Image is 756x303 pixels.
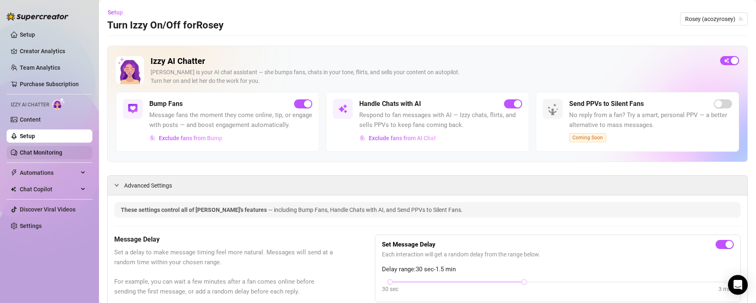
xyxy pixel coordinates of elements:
[382,284,398,294] div: 30 sec
[20,149,62,156] a: Chat Monitoring
[382,241,436,248] strong: Set Message Delay
[149,99,183,109] h5: Bump Fans
[360,135,365,141] img: svg%3e
[114,235,334,244] h5: Message Delay
[268,207,463,213] span: — including Bump Fans, Handle Chats with AI, and Send PPVs to Silent Fans.
[107,19,224,32] h3: Turn Izzy On/Off for Rosey
[116,56,144,84] img: Izzy AI Chatter
[547,103,561,117] img: silent-fans-ppv-o-N6Mmdf.svg
[382,250,734,259] span: Each interaction will get a random delay from the range below.
[685,13,743,25] span: Rosey (acozyrosey)
[11,186,16,192] img: Chat Copilot
[20,31,35,38] a: Setup
[52,98,65,110] img: AI Chatter
[20,45,86,58] a: Creator Analytics
[114,181,124,190] div: expanded
[738,16,743,21] span: team
[114,248,334,296] span: Set a delay to make message timing feel more natural. Messages will send at a random time within ...
[151,68,714,85] div: [PERSON_NAME] is your AI chat assistant — she bumps fans, chats in your tone, flirts, and sells y...
[114,183,119,188] span: expanded
[569,133,606,142] span: Coming Soon
[20,206,75,213] a: Discover Viral Videos
[7,12,68,21] img: logo-BBDzfeDw.svg
[124,181,172,190] span: Advanced Settings
[128,104,138,114] img: svg%3e
[20,166,78,179] span: Automations
[107,6,130,19] button: Setup
[150,135,155,141] img: svg%3e
[20,64,60,71] a: Team Analytics
[121,207,268,213] span: These settings control all of [PERSON_NAME]'s features
[728,275,748,295] div: Open Intercom Messenger
[20,116,41,123] a: Content
[338,104,348,114] img: svg%3e
[718,284,732,294] div: 3 min
[159,135,222,141] span: Exclude fans from Bump
[20,133,35,139] a: Setup
[359,99,421,109] h5: Handle Chats with AI
[382,265,734,275] span: Delay range: 30 sec - 1.5 min
[11,169,17,176] span: thunderbolt
[569,99,644,109] h5: Send PPVs to Silent Fans
[359,132,436,145] button: Exclude fans from AI Chat
[20,223,42,229] a: Settings
[11,101,49,109] span: Izzy AI Chatter
[108,9,123,16] span: Setup
[149,110,312,130] span: Message fans the moment they come online, tip, or engage with posts — and boost engagement automa...
[569,110,732,130] span: No reply from a fan? Try a smart, personal PPV — a better alternative to mass messages.
[149,132,223,145] button: Exclude fans from Bump
[369,135,436,141] span: Exclude fans from AI Chat
[151,56,714,66] h2: Izzy AI Chatter
[20,81,79,87] a: Purchase Subscription
[359,110,522,130] span: Respond to fan messages with AI — Izzy chats, flirts, and sells PPVs to keep fans coming back.
[20,183,78,196] span: Chat Copilot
